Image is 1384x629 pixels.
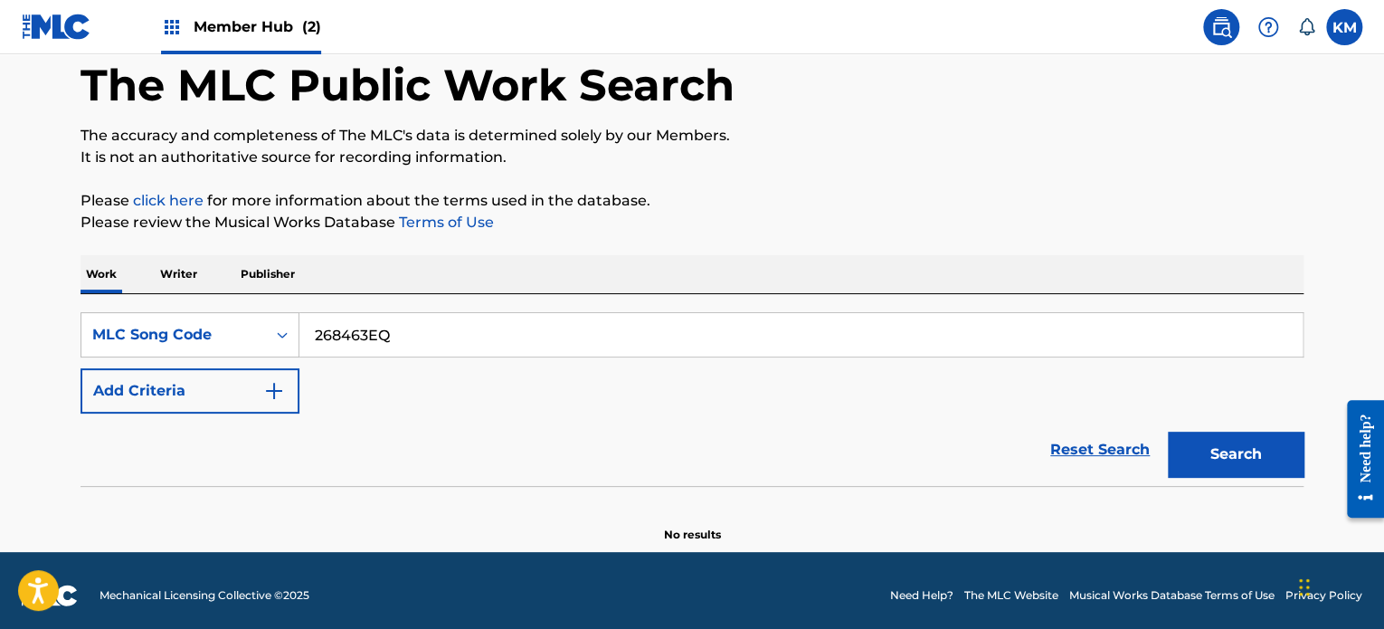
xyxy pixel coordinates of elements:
[22,14,91,40] img: MLC Logo
[1285,587,1362,604] a: Privacy Policy
[133,192,204,209] a: click here
[664,505,721,543] p: No results
[964,587,1058,604] a: The MLC Website
[1333,386,1384,532] iframe: Resource Center
[1210,16,1232,38] img: search
[81,312,1303,486] form: Search Form
[1041,430,1159,470] a: Reset Search
[1069,587,1275,604] a: Musical Works Database Terms of Use
[1203,9,1239,45] a: Public Search
[1257,16,1279,38] img: help
[81,368,299,414] button: Add Criteria
[1168,432,1303,477] button: Search
[890,587,953,604] a: Need Help?
[81,125,1303,147] p: The accuracy and completeness of The MLC's data is determined solely by our Members.
[302,18,321,35] span: (2)
[155,255,203,293] p: Writer
[161,16,183,38] img: Top Rightsholders
[92,324,255,346] div: MLC Song Code
[395,214,494,231] a: Terms of Use
[100,587,309,604] span: Mechanical Licensing Collective © 2025
[235,255,300,293] p: Publisher
[81,212,1303,233] p: Please review the Musical Works Database
[194,16,321,37] span: Member Hub
[1297,18,1315,36] div: Notifications
[1250,9,1286,45] div: Help
[81,147,1303,168] p: It is not an authoritative source for recording information.
[81,255,122,293] p: Work
[1326,9,1362,45] div: User Menu
[1294,542,1384,629] iframe: Chat Widget
[1299,560,1310,615] div: Drag
[81,58,735,112] h1: The MLC Public Work Search
[81,190,1303,212] p: Please for more information about the terms used in the database.
[263,380,285,402] img: 9d2ae6d4665cec9f34b9.svg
